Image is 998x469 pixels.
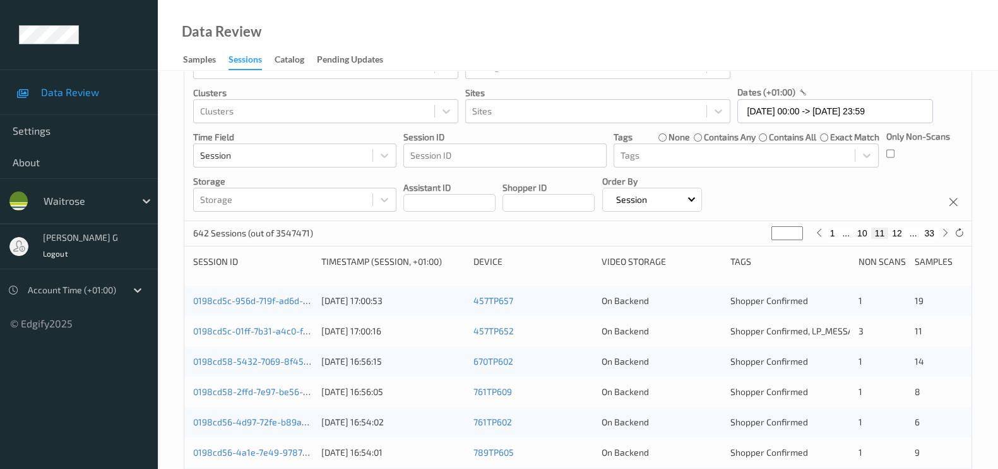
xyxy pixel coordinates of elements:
a: 789TP605 [473,447,514,458]
label: exact match [829,131,879,143]
div: Tags [730,255,850,268]
span: 1 [858,356,862,367]
div: Video Storage [602,255,721,268]
p: 642 Sessions (out of 3547471) [193,227,313,240]
button: 12 [888,228,906,239]
a: 0198cd58-2ffd-7e97-be56-263db1c009d7 [193,386,361,397]
button: 33 [920,228,938,239]
div: Device [473,255,593,268]
a: 0198cd58-5432-7069-8f45-80e5b827ce1f [193,356,365,367]
p: Time Field [193,131,396,143]
span: 1 [858,447,862,458]
span: Shopper Confirmed [730,386,808,397]
p: Session [612,193,651,206]
p: Order By [602,175,702,188]
a: 761TP602 [473,417,512,427]
div: [DATE] 16:54:02 [321,416,465,429]
p: Clusters [193,87,458,99]
span: Shopper Confirmed [730,295,808,306]
span: 1 [858,295,862,306]
a: Sessions [229,51,275,70]
a: 761TP609 [473,386,512,397]
a: Samples [183,51,229,69]
div: On Backend [602,355,721,368]
span: Shopper Confirmed [730,356,808,367]
p: Assistant ID [403,181,496,194]
a: 0198cd56-4d97-72fe-b89a-170a33665ba2 [193,417,364,427]
span: 19 [915,295,924,306]
a: 0198cd56-4a1e-7e49-9787-118498c5e3e5 [193,447,365,458]
div: Timestamp (Session, +01:00) [321,255,465,268]
p: Shopper ID [502,181,595,194]
button: 1 [826,228,839,239]
p: Session ID [403,131,607,143]
div: Pending Updates [317,53,383,69]
p: dates (+01:00) [737,86,795,99]
label: contains all [769,131,816,143]
div: Sessions [229,53,262,70]
div: Non Scans [858,255,906,268]
a: 457TP657 [473,295,513,306]
span: 3 [858,326,864,336]
button: 10 [853,228,871,239]
div: On Backend [602,416,721,429]
p: Sites [465,87,730,99]
div: Samples [183,53,216,69]
p: Only Non-Scans [886,130,950,143]
div: On Backend [602,446,721,459]
a: Catalog [275,51,317,69]
div: Data Review [182,25,261,38]
div: On Backend [602,295,721,307]
a: Pending Updates [317,51,396,69]
span: 1 [858,417,862,427]
p: Storage [193,175,396,188]
p: Tags [614,131,633,143]
div: Samples [915,255,963,268]
div: [DATE] 16:56:15 [321,355,465,368]
span: 8 [915,386,920,397]
span: 11 [915,326,922,336]
span: 14 [915,356,924,367]
a: 0198cd5c-01ff-7b31-a4c0-f428e13e0590 [193,326,359,336]
button: ... [906,228,921,239]
label: contains any [704,131,756,143]
div: [DATE] 17:00:53 [321,295,465,307]
span: 9 [915,447,920,458]
div: On Backend [602,386,721,398]
div: [DATE] 16:56:05 [321,386,465,398]
span: 1 [858,386,862,397]
span: Shopper Confirmed [730,447,808,458]
a: 457TP652 [473,326,514,336]
button: 11 [871,228,889,239]
a: 670TP602 [473,356,513,367]
div: [DATE] 16:54:01 [321,446,465,459]
label: none [668,131,690,143]
a: 0198cd5c-956d-719f-ad6d-86875ace15e5 [193,295,362,306]
span: 6 [915,417,920,427]
span: Shopper Confirmed [730,417,808,427]
div: On Backend [602,325,721,338]
button: ... [838,228,853,239]
div: Session ID [193,255,312,268]
div: [DATE] 17:00:16 [321,325,465,338]
div: Catalog [275,53,304,69]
